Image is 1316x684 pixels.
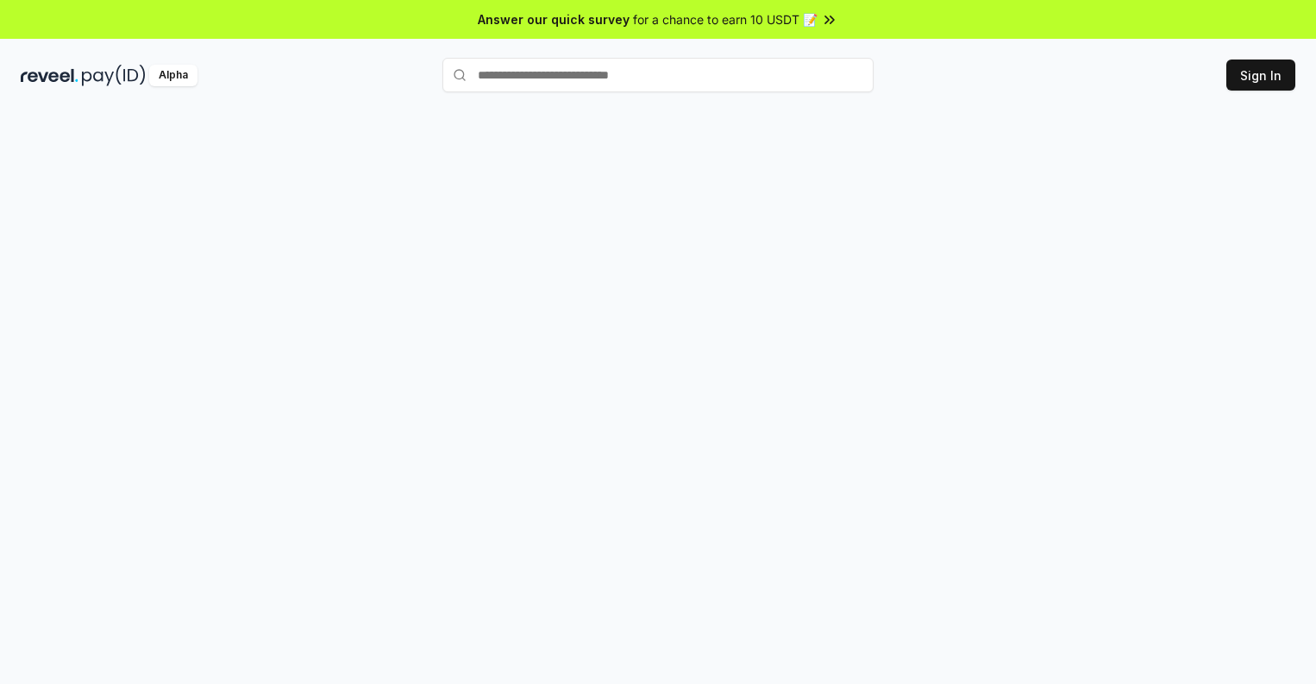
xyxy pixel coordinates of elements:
[21,65,78,86] img: reveel_dark
[633,10,818,28] span: for a chance to earn 10 USDT 📝
[149,65,197,86] div: Alpha
[478,10,630,28] span: Answer our quick survey
[82,65,146,86] img: pay_id
[1226,60,1295,91] button: Sign In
